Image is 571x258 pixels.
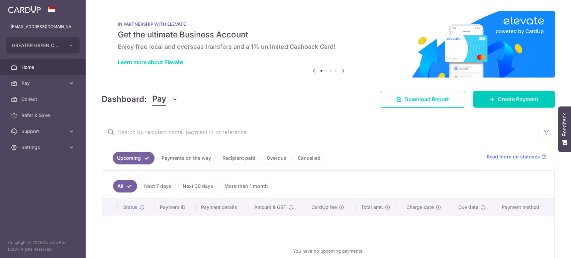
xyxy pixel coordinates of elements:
span: Status [123,204,137,211]
span: Settings [21,144,66,151]
a: Create Payment [473,91,555,108]
button: Pay [152,93,178,106]
span: Download Report [404,95,449,103]
a: More than 1 month [220,180,272,192]
span: Feedback [562,113,568,136]
span: GREATER GREEN COMPANY PTE. LTD. [12,42,62,49]
input: Search by recipient name, payment id or reference [102,121,539,143]
span: Pay [152,93,166,106]
span: Due date [458,204,478,211]
p: IN PARTNERSHIP WITH ELEVATE [118,21,539,27]
a: Overdue [262,152,291,164]
span: Refer & Save [21,112,66,119]
p: [EMAIL_ADDRESS][DOMAIN_NAME] [11,23,75,30]
span: Amount & GST [254,204,286,211]
span: Charge date [406,204,434,211]
span: Collect [21,96,66,103]
a: Cancelled [293,152,325,164]
span: Support [21,128,66,135]
a: Read more on statuses [487,153,547,160]
a: Next 7 days [140,180,176,192]
a: All [113,180,137,192]
a: Download Report [380,91,465,108]
span: CardUp fee [311,204,337,211]
a: Learn more about Elevate [118,59,183,66]
button: Feedback - Show survey [558,106,571,152]
span: Total amt. [361,204,383,211]
span: Home [21,64,66,71]
a: Payments on the way [157,152,215,164]
th: Payment method [496,199,554,216]
h6: Enjoy free local and overseas transfers and a 1% unlimited Cashback Card! [118,43,539,51]
span: Pay [21,80,66,87]
button: GREATER GREEN COMPANY PTE. LTD. [6,37,80,53]
h5: Get the ultimate Business Account [118,29,539,40]
th: Payment ID [155,199,196,216]
img: Renovation banner [102,11,555,78]
span: Read more on statuses [487,153,540,160]
a: Next 30 days [178,180,217,192]
th: Payment details [196,199,249,216]
h4: Dashboard: [102,93,147,105]
span: Create Payment [498,95,539,103]
a: Recipient paid [218,152,260,164]
img: CardUp [8,5,41,13]
a: Upcoming [113,152,155,164]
